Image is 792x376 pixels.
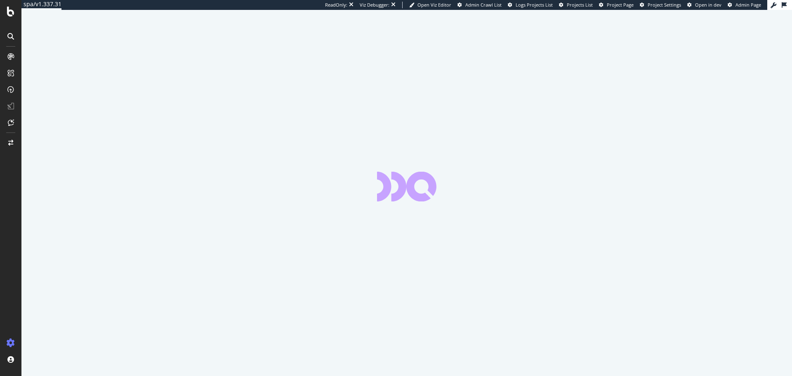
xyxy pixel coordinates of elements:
[599,2,634,8] a: Project Page
[508,2,553,8] a: Logs Projects List
[687,2,721,8] a: Open in dev
[325,2,347,8] div: ReadOnly:
[516,2,553,8] span: Logs Projects List
[409,2,451,8] a: Open Viz Editor
[607,2,634,8] span: Project Page
[377,172,436,201] div: animation
[695,2,721,8] span: Open in dev
[728,2,761,8] a: Admin Page
[735,2,761,8] span: Admin Page
[567,2,593,8] span: Projects List
[648,2,681,8] span: Project Settings
[417,2,451,8] span: Open Viz Editor
[465,2,502,8] span: Admin Crawl List
[457,2,502,8] a: Admin Crawl List
[559,2,593,8] a: Projects List
[640,2,681,8] a: Project Settings
[360,2,389,8] div: Viz Debugger:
